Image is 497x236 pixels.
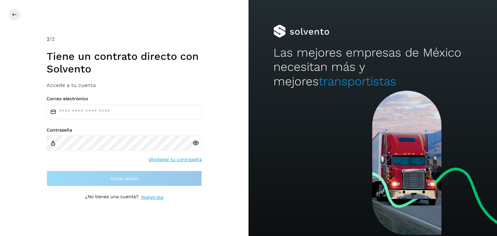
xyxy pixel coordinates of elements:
[319,74,396,88] span: transportistas
[273,46,472,89] h2: Las mejores empresas de México necesitan más y mejores
[47,50,202,75] h1: Tiene un contrato directo con Solvento
[111,176,138,181] span: Inicia sesión
[47,35,202,43] div: /2
[47,82,202,88] h3: Accede a tu cuenta
[47,36,50,42] span: 2
[149,156,202,163] a: Olvidaste tu contraseña
[47,127,202,133] label: Contraseña
[47,171,202,186] button: Inicia sesión
[47,96,202,102] label: Correo electrónico
[141,194,163,201] a: Regístrate
[85,194,138,201] p: ¿No tienes una cuenta?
